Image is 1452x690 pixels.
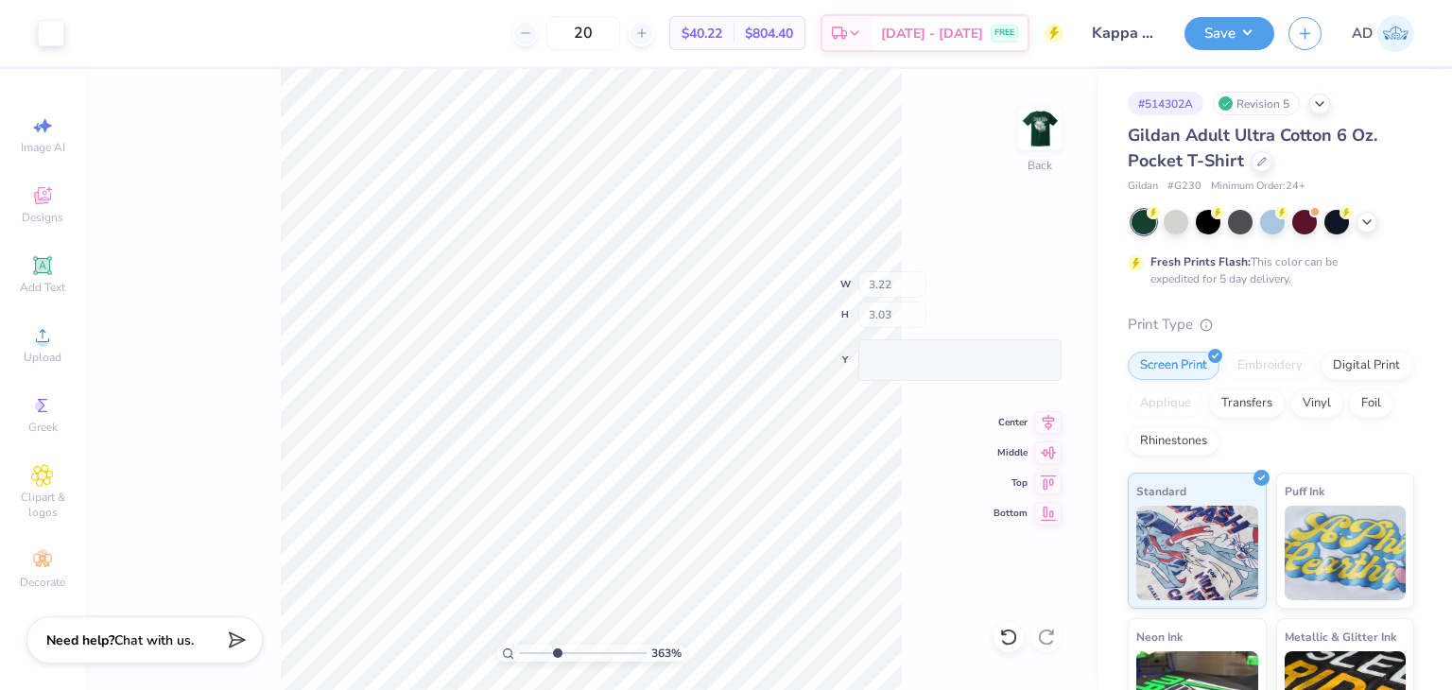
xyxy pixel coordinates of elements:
div: This color can be expedited for 5 day delivery. [1150,253,1383,287]
span: Upload [24,350,61,365]
span: [DATE] - [DATE] [881,24,983,43]
div: Back [1028,157,1052,174]
span: Center [994,416,1028,429]
div: Rhinestones [1128,427,1219,456]
span: Minimum Order: 24 + [1211,179,1305,195]
span: AD [1352,23,1373,44]
input: – – [546,16,620,50]
img: Anjali Dilish [1377,15,1414,52]
div: Transfers [1209,389,1285,418]
span: Gildan Adult Ultra Cotton 6 Oz. Pocket T-Shirt [1128,124,1377,172]
span: # G230 [1167,179,1201,195]
span: Greek [28,420,58,435]
div: Screen Print [1128,352,1219,380]
span: Designs [22,210,63,225]
div: Digital Print [1321,352,1412,380]
img: Back [1021,110,1059,147]
span: Decorate [20,575,65,590]
strong: Need help? [46,631,114,649]
span: 363 % [651,645,682,662]
div: Vinyl [1290,389,1343,418]
span: Bottom [994,507,1028,520]
span: Middle [994,446,1028,459]
button: Save [1184,17,1274,50]
span: Chat with us. [114,631,194,649]
span: Neon Ink [1136,627,1183,647]
strong: Fresh Prints Flash: [1150,254,1251,269]
span: Image AI [21,140,65,155]
div: Print Type [1128,314,1414,336]
span: Add Text [20,280,65,295]
span: Standard [1136,481,1186,501]
img: Standard [1136,506,1258,600]
span: Metallic & Glitter Ink [1285,627,1396,647]
input: Untitled Design [1078,14,1170,52]
span: Gildan [1128,179,1158,195]
div: Foil [1349,389,1393,418]
div: Applique [1128,389,1203,418]
span: $40.22 [682,24,722,43]
span: $804.40 [745,24,793,43]
div: Embroidery [1225,352,1315,380]
div: Revision 5 [1213,92,1300,115]
span: Clipart & logos [9,490,76,520]
div: # 514302A [1128,92,1203,115]
span: FREE [994,26,1014,40]
span: Puff Ink [1285,481,1324,501]
span: Top [994,476,1028,490]
img: Puff Ink [1285,506,1407,600]
a: AD [1352,15,1414,52]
